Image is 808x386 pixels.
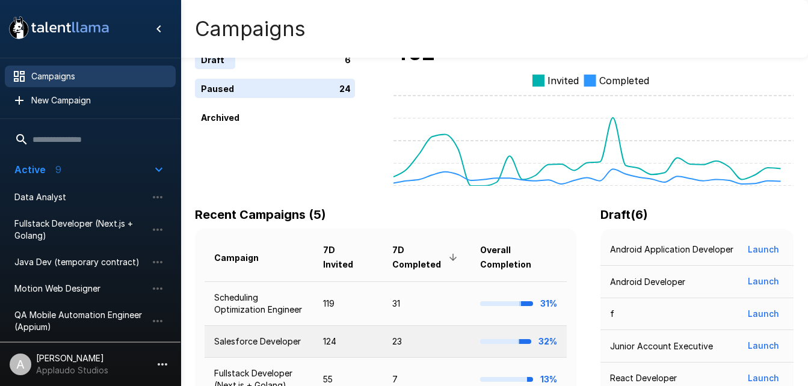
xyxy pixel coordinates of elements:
[743,271,784,293] button: Launch
[610,276,685,288] p: Android Developer
[383,326,470,358] td: 23
[195,16,306,41] h4: Campaigns
[195,207,326,222] b: Recent Campaigns (5)
[323,243,373,272] span: 7D Invited
[345,54,351,66] p: 6
[610,372,677,384] p: React Developer
[383,281,470,325] td: 31
[214,251,274,265] span: Campaign
[540,298,557,308] b: 31%
[538,336,557,346] b: 32%
[313,326,383,358] td: 124
[610,244,733,256] p: Android Application Developer
[610,308,614,320] p: f
[339,82,351,95] p: 24
[610,340,713,352] p: Junior Account Executive
[743,335,784,357] button: Launch
[743,303,784,325] button: Launch
[392,243,461,272] span: 7D Completed
[480,243,557,272] span: Overall Completion
[313,281,383,325] td: 119
[205,326,313,358] td: Salesforce Developer
[600,207,648,222] b: Draft ( 6 )
[205,281,313,325] td: Scheduling Optimization Engineer
[743,239,784,261] button: Launch
[540,374,557,384] b: 13%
